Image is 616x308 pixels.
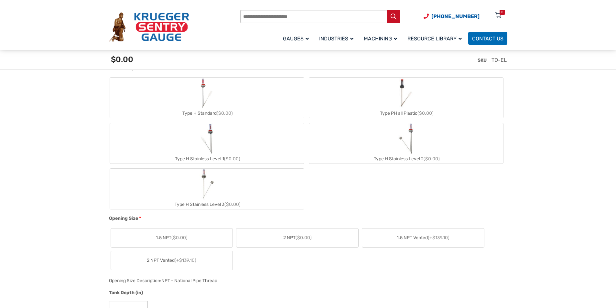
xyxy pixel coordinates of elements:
span: ($0.00) [417,111,434,116]
div: 0 [501,10,503,15]
span: 1.5 NPT Vented [397,234,449,241]
div: NPT - National Pipe Thread [161,278,217,283]
label: Type H Stainless Level 1 [110,123,304,164]
span: ($0.00) [171,235,188,240]
label: Type PH all Plastic [309,78,503,118]
a: Machining [360,31,404,46]
a: Phone Number (920) 434-8860 [424,12,480,20]
a: Contact Us [468,32,507,45]
a: Resource Library [404,31,468,46]
div: Type H Stainless Level 1 [110,154,304,164]
span: Resource Library [407,36,462,42]
span: Industries [319,36,353,42]
div: Type H Stainless Level 2 [309,154,503,164]
a: Industries [315,31,360,46]
span: (+$139.10) [428,235,449,240]
span: 2 NPT [283,234,312,241]
label: Type H Stainless Level 2 [309,123,503,164]
img: Krueger Sentry Gauge [109,12,189,42]
abbr: required [139,215,141,222]
span: [PHONE_NUMBER] [431,13,480,19]
span: Tank Depth (in) [109,290,143,295]
a: Gauges [279,31,315,46]
span: ($0.00) [217,111,233,116]
label: Type H Stainless Level 3 [110,169,304,209]
span: ($0.00) [224,202,241,207]
span: Contact Us [472,36,503,42]
span: Machining [364,36,397,42]
span: (+$139.10) [175,258,196,263]
div: Type H Stainless Level 3 [110,200,304,209]
div: Type PH all Plastic [309,109,503,118]
span: ($0.00) [224,156,240,162]
span: ($0.00) [424,156,440,162]
span: TD-EL [492,57,507,63]
div: Type H Standard [110,109,304,118]
label: Type H Standard [110,78,304,118]
span: Gauges [283,36,309,42]
span: 1.5 NPT [156,234,188,241]
span: 2 NPT Vented [147,257,196,264]
span: SKU [478,58,487,63]
span: Opening Size Description: [109,278,161,283]
span: Opening Size [109,216,138,221]
span: ($0.00) [296,235,312,240]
